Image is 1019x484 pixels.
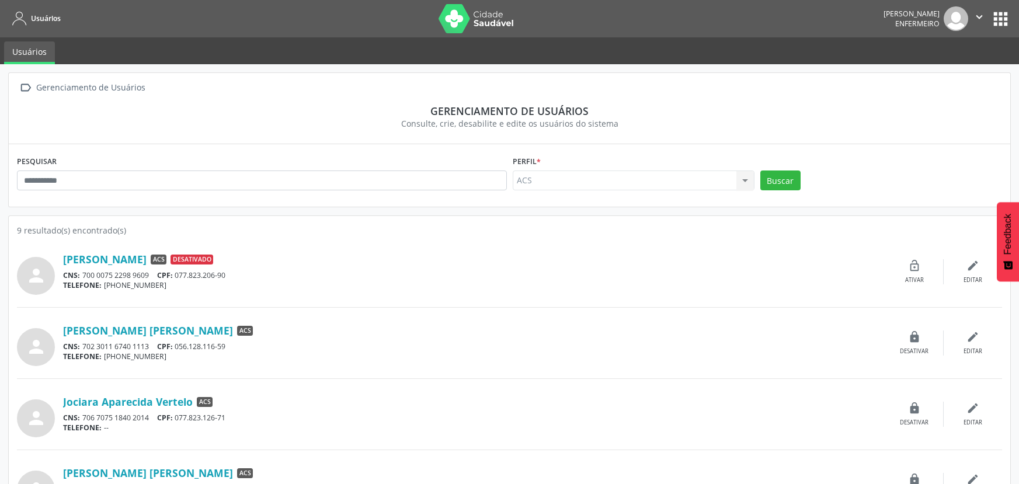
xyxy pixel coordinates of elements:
[25,117,994,130] div: Consulte, crie, desabilite e edite os usuários do sistema
[31,13,61,23] span: Usuários
[63,280,102,290] span: TELEFONE:
[964,347,982,356] div: Editar
[990,9,1011,29] button: apps
[63,342,80,351] span: CNS:
[973,11,986,23] i: 
[63,395,193,408] a: Jociara Aparecida Vertelo
[884,9,940,19] div: [PERSON_NAME]
[908,259,921,272] i: lock_open
[63,466,233,479] a: [PERSON_NAME] [PERSON_NAME]
[63,413,885,423] div: 706 7075 1840 2014 077.823.126-71
[157,413,173,423] span: CPF:
[760,170,801,190] button: Buscar
[63,253,147,266] a: [PERSON_NAME]
[905,276,924,284] div: Ativar
[964,419,982,427] div: Editar
[63,342,885,351] div: 702 3011 6740 1113 056.128.116-59
[966,402,979,415] i: edit
[237,468,253,479] span: ACS
[25,105,994,117] div: Gerenciamento de usuários
[17,79,147,96] a:  Gerenciamento de Usuários
[63,270,80,280] span: CNS:
[63,413,80,423] span: CNS:
[151,255,166,265] span: ACS
[171,255,213,265] span: Desativado
[966,330,979,343] i: edit
[944,6,968,31] img: img
[157,270,173,280] span: CPF:
[1003,214,1013,255] span: Feedback
[63,270,885,280] div: 700 0075 2298 9609 077.823.206-90
[63,351,885,361] div: [PHONE_NUMBER]
[908,402,921,415] i: lock
[26,265,47,286] i: person
[968,6,990,31] button: 
[4,41,55,64] a: Usuários
[237,326,253,336] span: ACS
[63,351,102,361] span: TELEFONE:
[63,324,233,337] a: [PERSON_NAME] [PERSON_NAME]
[34,79,147,96] div: Gerenciamento de Usuários
[900,347,928,356] div: Desativar
[964,276,982,284] div: Editar
[8,9,61,28] a: Usuários
[63,280,885,290] div: [PHONE_NUMBER]
[157,342,173,351] span: CPF:
[900,419,928,427] div: Desativar
[197,397,213,408] span: ACS
[966,259,979,272] i: edit
[63,423,102,433] span: TELEFONE:
[17,79,34,96] i: 
[17,152,57,170] label: PESQUISAR
[26,408,47,429] i: person
[895,19,940,29] span: Enfermeiro
[63,423,885,433] div: --
[997,202,1019,281] button: Feedback - Mostrar pesquisa
[26,336,47,357] i: person
[17,224,1002,236] div: 9 resultado(s) encontrado(s)
[513,152,541,170] label: Perfil
[908,330,921,343] i: lock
